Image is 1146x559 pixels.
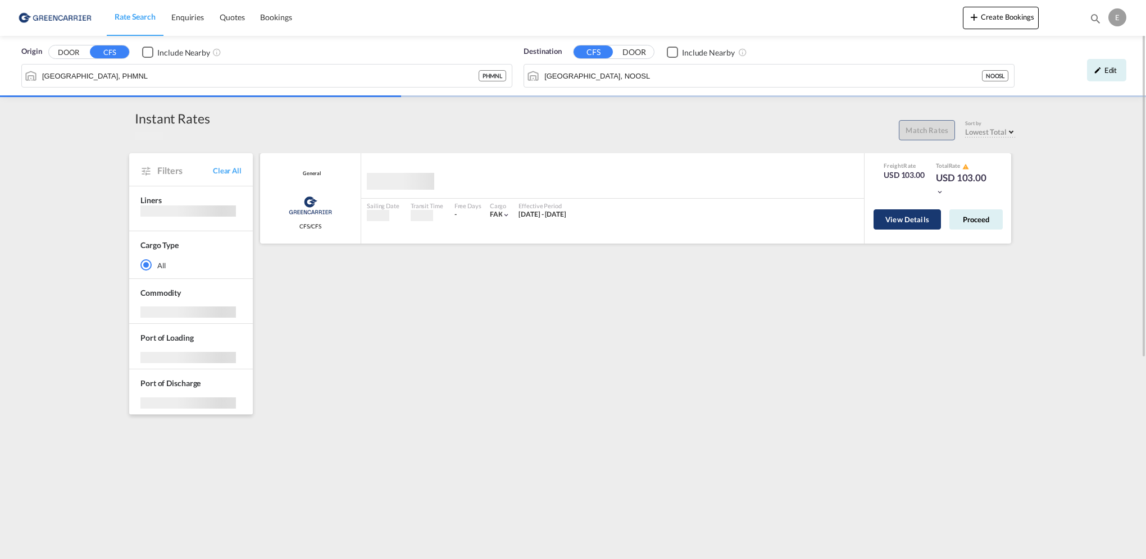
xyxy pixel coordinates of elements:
[1108,8,1126,26] div: E
[965,120,1017,127] div: Sort by
[963,7,1039,29] button: icon-plus 400-fgCreate Bookings
[667,46,735,58] md-checkbox: Checkbox No Ink
[949,209,1003,230] button: Proceed
[574,45,613,58] button: CFS
[21,46,42,57] span: Origin
[220,12,244,22] span: Quotes
[49,46,88,59] button: DOOR
[615,46,654,59] button: DOOR
[479,70,507,81] div: PHMNL
[519,201,566,210] div: Effective Period
[524,65,1014,87] md-input-container: Oslo, NOOSL
[738,48,747,57] md-icon: Unchecked: Ignores neighbouring ports when fetching rates.Checked : Includes neighbouring ports w...
[454,210,457,219] div: -
[142,46,210,58] md-checkbox: Checkbox No Ink
[454,201,481,210] div: Free Days
[490,201,511,210] div: Cargo
[936,171,992,198] div: USD 103.00
[411,201,443,210] div: Transit Time
[300,170,321,177] div: Contract / Rate Agreement / Tariff / Spot Pricing Reference Number: General
[967,10,981,24] md-icon: icon-plus 400-fg
[140,378,201,388] span: Port of Discharge
[874,209,941,230] button: View Details
[140,288,181,297] span: Commodity
[519,210,566,219] div: 01 Sep 2025 - 30 Sep 2025
[1089,12,1102,29] div: icon-magnify
[90,45,129,58] button: CFS
[884,169,925,181] div: USD 103.00
[212,48,221,57] md-icon: Unchecked: Ignores neighbouring ports when fetching rates.Checked : Includes neighbouring ports w...
[1094,66,1102,74] md-icon: icon-pencil
[115,12,156,21] span: Rate Search
[899,120,955,140] button: Match Rates
[140,195,161,205] span: Liners
[1087,59,1126,81] div: icon-pencilEdit
[285,191,335,219] img: Greencarrier Consolidators
[519,210,566,218] span: [DATE] - [DATE]
[157,47,210,58] div: Include Nearby
[367,201,399,210] div: Sailing Date
[140,259,242,271] md-radio-button: All
[140,333,194,342] span: Port of Loading
[157,164,213,177] span: Filters
[140,240,179,251] div: Cargo Type
[260,12,292,22] span: Bookings
[135,109,210,127] div: Instant Rates
[490,210,503,218] span: FAK
[17,5,93,30] img: e39c37208afe11efa9cb1d7a6ea7d6f5.png
[965,125,1017,137] md-select: Select: Lowest Total
[961,162,969,171] button: icon-alert
[982,70,1009,81] div: NOOSL
[502,211,510,219] md-icon: icon-chevron-down
[682,47,735,58] div: Include Nearby
[171,12,204,22] span: Enquiries
[965,127,1007,136] span: Lowest Total
[936,162,992,171] div: Total Rate
[299,222,321,230] span: CFS/CFS
[884,162,925,169] div: Freight Rate
[1089,12,1102,25] md-icon: icon-magnify
[936,188,944,196] md-icon: icon-chevron-down
[42,67,479,84] input: Search by Port
[962,163,969,170] md-icon: icon-alert
[22,65,512,87] md-input-container: Manila, PHMNL
[300,170,321,177] span: General
[524,46,562,57] span: Destination
[544,67,982,84] input: Search by Port
[213,166,242,176] span: Clear All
